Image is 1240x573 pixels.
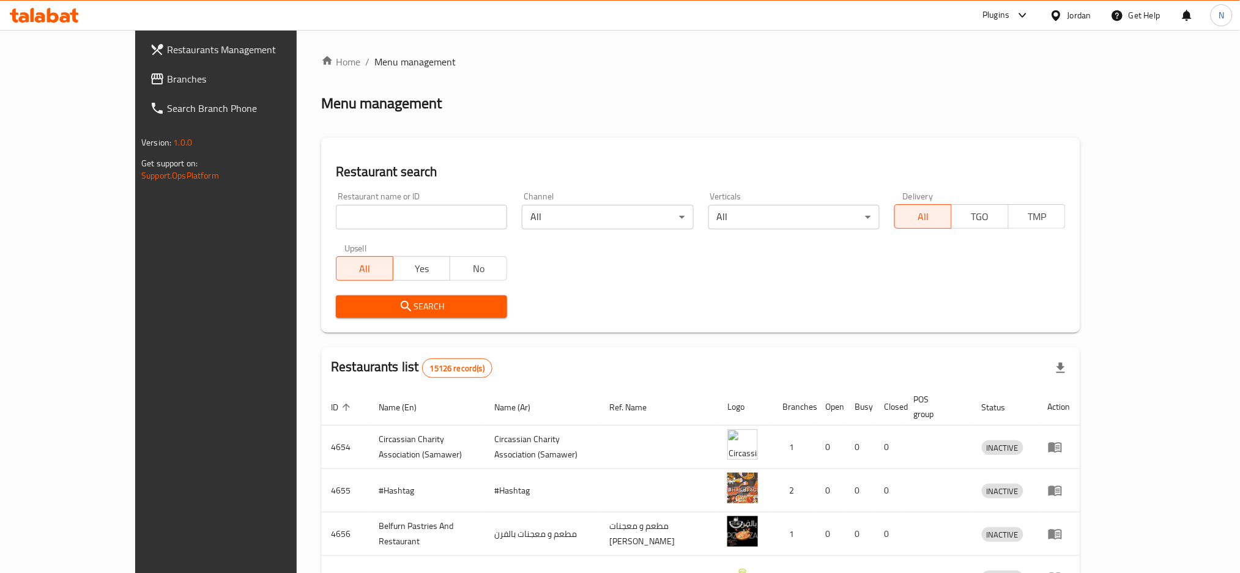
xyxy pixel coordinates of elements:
span: Name (En) [379,400,433,415]
td: 0 [815,426,845,469]
th: Logo [718,388,773,426]
div: INACTIVE [982,527,1023,542]
td: مطعم و معجنات بالفرن [484,512,600,556]
span: 15126 record(s) [423,363,492,374]
td: 4654 [321,426,369,469]
div: Jordan [1067,9,1091,22]
img: ​Circassian ​Charity ​Association​ (Samawer) [727,429,758,460]
h2: Restaurant search [336,163,1066,181]
div: All [708,205,880,229]
div: Total records count [422,358,492,378]
td: 0 [845,469,874,512]
button: TGO [951,204,1009,229]
td: 0 [874,469,904,512]
span: INACTIVE [982,441,1023,455]
th: Closed [874,388,904,426]
button: All [894,204,952,229]
a: Restaurants Management [140,35,343,64]
button: No [450,256,507,281]
span: TGO [957,208,1004,226]
span: Menu management [374,54,456,69]
td: ​Circassian ​Charity ​Association​ (Samawer) [484,426,600,469]
td: 0 [845,426,874,469]
span: Ref. Name [610,400,663,415]
span: Name (Ar) [494,400,546,415]
a: Support.OpsPlatform [141,168,219,183]
div: Menu [1048,440,1071,454]
label: Upsell [344,244,367,253]
span: All [341,260,388,278]
td: #Hashtag [484,469,600,512]
span: INACTIVE [982,484,1023,498]
label: Delivery [903,192,934,201]
td: 1 [773,426,815,469]
span: N [1219,9,1224,22]
img: #Hashtag [727,473,758,503]
div: INACTIVE [982,440,1023,455]
button: Yes [393,256,450,281]
div: Export file [1046,353,1075,383]
h2: Menu management [321,94,442,113]
td: 2 [773,469,815,512]
span: Search Branch Phone [167,101,333,116]
td: 4656 [321,512,369,556]
th: Action [1038,388,1080,426]
td: 0 [845,512,874,556]
span: No [455,260,502,278]
span: INACTIVE [982,528,1023,542]
th: Open [815,388,845,426]
span: Yes [398,260,445,278]
span: Version: [141,135,171,150]
span: TMP [1014,208,1061,226]
span: 1.0.0 [173,135,192,150]
nav: breadcrumb [321,54,1080,69]
td: 0 [874,512,904,556]
div: Plugins [982,8,1009,23]
td: Belfurn Pastries And Restaurant [369,512,484,556]
span: All [900,208,947,226]
img: Belfurn Pastries And Restaurant [727,516,758,547]
button: All [336,256,393,281]
input: Search for restaurant name or ID.. [336,205,507,229]
div: Menu [1048,483,1071,498]
div: Menu [1048,527,1071,541]
h2: Restaurants list [331,358,492,378]
th: Branches [773,388,815,426]
span: POS group [913,392,957,421]
td: 0 [874,426,904,469]
li: / [365,54,369,69]
td: 1 [773,512,815,556]
span: Restaurants Management [167,42,333,57]
td: مطعم و معجنات [PERSON_NAME] [600,512,718,556]
td: #Hashtag [369,469,484,512]
a: Search Branch Phone [140,94,343,123]
td: 0 [815,512,845,556]
span: Status [982,400,1022,415]
div: All [522,205,693,229]
td: 4655 [321,469,369,512]
span: ID [331,400,354,415]
div: INACTIVE [982,484,1023,498]
span: Search [346,299,497,314]
span: Get support on: [141,155,198,171]
span: Branches [167,72,333,86]
td: ​Circassian ​Charity ​Association​ (Samawer) [369,426,484,469]
a: Branches [140,64,343,94]
button: TMP [1008,204,1066,229]
button: Search [336,295,507,318]
td: 0 [815,469,845,512]
th: Busy [845,388,874,426]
